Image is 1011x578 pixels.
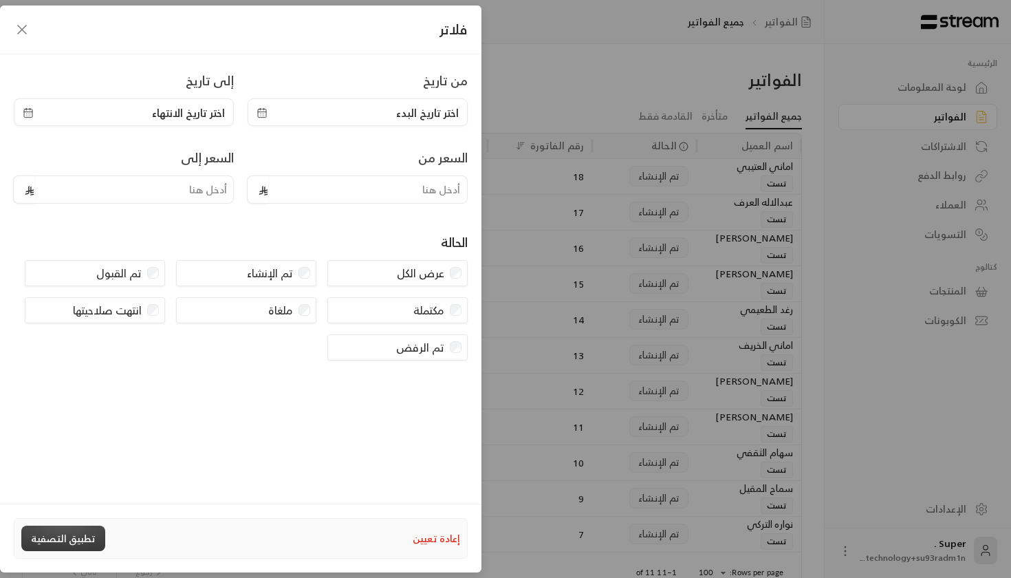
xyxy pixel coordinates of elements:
[181,148,234,167] label: السعر إلى
[73,302,142,319] label: انتهت صلاحيتها
[413,527,460,550] button: إعادة تعيين
[418,148,468,167] label: السعر من
[21,526,105,551] button: تطبيق التصفية
[152,105,225,121] span: اختر تاريخ الانتهاء
[186,71,234,90] label: إلى تاريخ
[268,175,468,204] input: أدخل هنا
[34,175,234,204] input: أدخل هنا
[396,339,444,356] label: تم الرفض
[423,71,468,90] label: من تاريخ
[96,265,142,281] label: تم القبول
[439,17,468,41] span: فلاتر
[247,265,293,281] label: تم الإنشاء
[397,265,444,281] label: عرض الكل
[396,105,459,121] span: اختر تاريخ البدء
[413,302,444,319] label: مكتملة
[441,233,468,252] div: الحالة
[268,302,293,319] label: ملغاة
